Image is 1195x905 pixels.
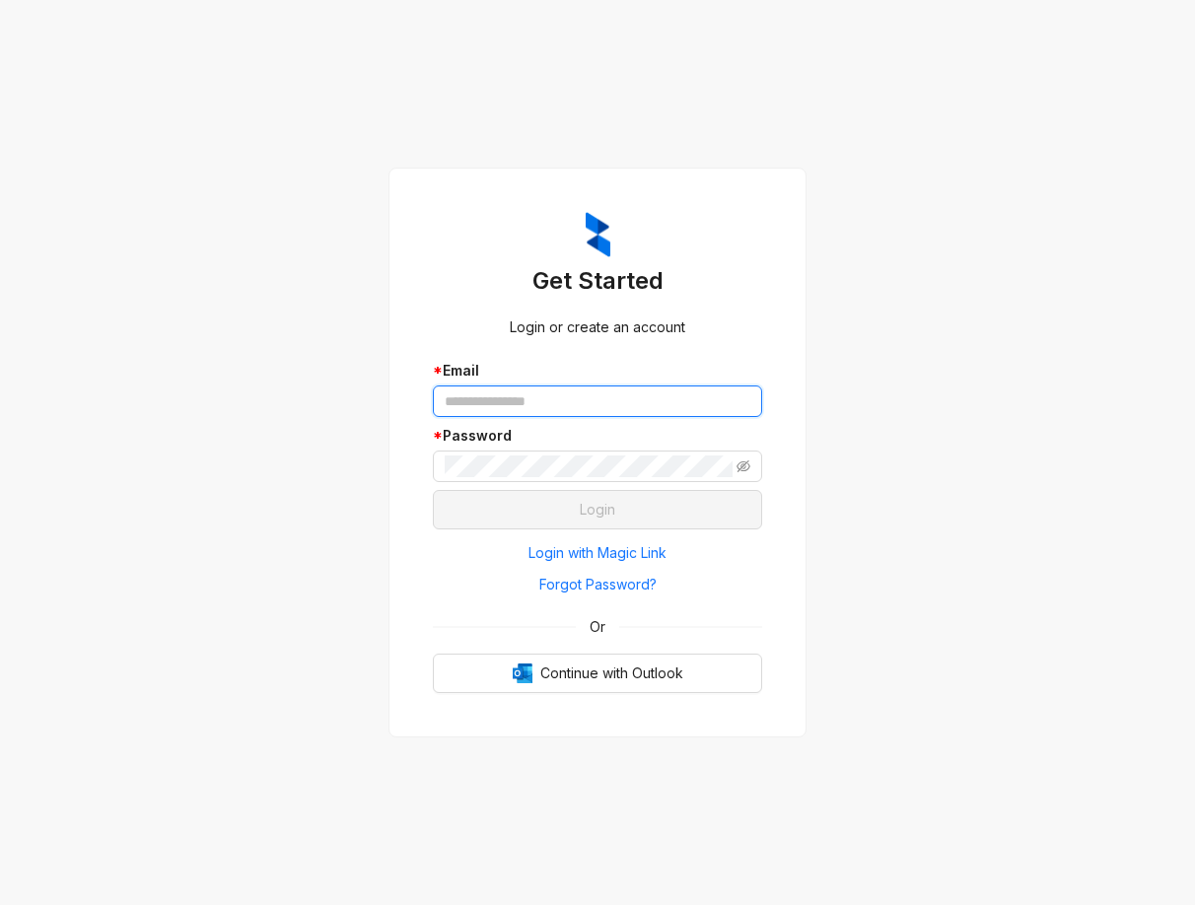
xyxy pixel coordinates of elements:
[539,574,657,595] span: Forgot Password?
[433,537,762,569] button: Login with Magic Link
[433,569,762,600] button: Forgot Password?
[576,616,619,638] span: Or
[433,490,762,529] button: Login
[528,542,667,564] span: Login with Magic Link
[586,212,610,257] img: ZumaIcon
[433,316,762,338] div: Login or create an account
[540,662,683,684] span: Continue with Outlook
[433,654,762,693] button: OutlookContinue with Outlook
[433,360,762,382] div: Email
[433,265,762,297] h3: Get Started
[737,459,750,473] span: eye-invisible
[513,663,532,683] img: Outlook
[433,425,762,447] div: Password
